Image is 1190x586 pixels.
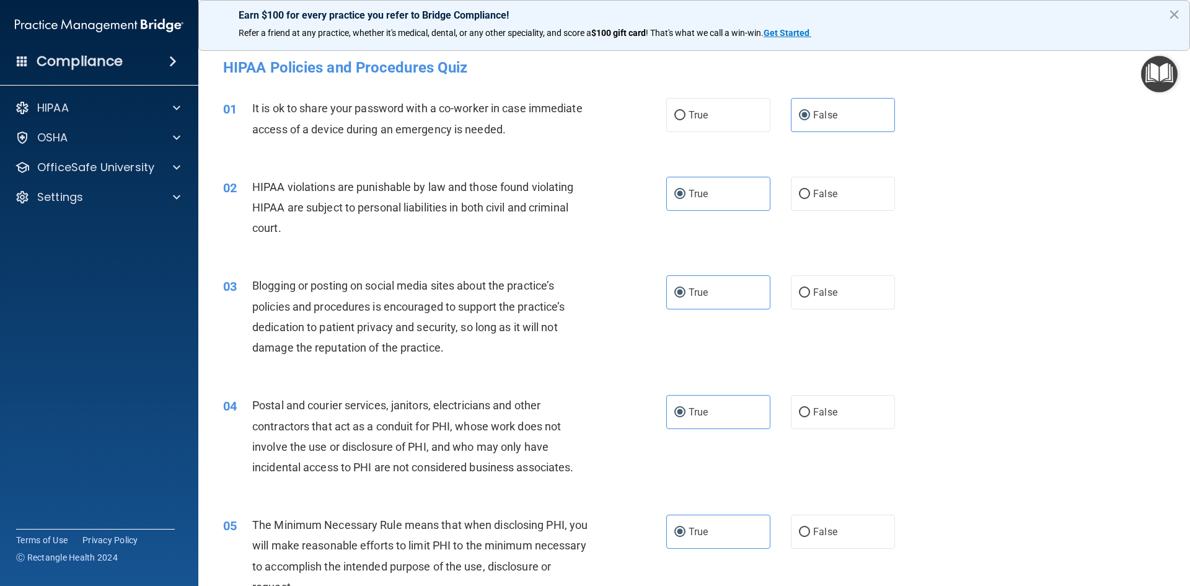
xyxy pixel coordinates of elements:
a: OSHA [15,130,180,145]
span: False [813,188,837,200]
strong: Get Started [764,28,809,38]
span: True [689,188,708,200]
img: PMB logo [15,13,183,38]
span: HIPAA violations are punishable by law and those found violating HIPAA are subject to personal li... [252,180,573,234]
span: 04 [223,399,237,414]
p: Earn $100 for every practice you refer to Bridge Compliance! [239,9,1150,21]
span: True [689,286,708,298]
span: It is ok to share your password with a co-worker in case immediate access of a device during an e... [252,102,583,135]
h4: Compliance [37,53,123,70]
input: False [799,288,810,298]
span: 03 [223,279,237,294]
a: OfficeSafe University [15,160,180,175]
span: True [689,109,708,121]
a: Privacy Policy [82,534,138,546]
span: 01 [223,102,237,117]
button: Open Resource Center [1141,56,1178,92]
h4: HIPAA Policies and Procedures Quiz [223,60,1165,76]
span: 05 [223,518,237,533]
p: Settings [37,190,83,205]
span: False [813,526,837,538]
a: Terms of Use [16,534,68,546]
strong: $100 gift card [591,28,646,38]
span: False [813,406,837,418]
span: False [813,286,837,298]
input: True [674,408,685,417]
span: 02 [223,180,237,195]
span: Postal and courier services, janitors, electricians and other contractors that act as a conduit f... [252,399,573,474]
input: True [674,111,685,120]
button: Close [1168,4,1180,24]
input: True [674,190,685,199]
a: HIPAA [15,100,180,115]
p: HIPAA [37,100,69,115]
input: False [799,408,810,417]
input: False [799,111,810,120]
input: False [799,190,810,199]
span: False [813,109,837,121]
input: True [674,528,685,537]
span: Blogging or posting on social media sites about the practice’s policies and procedures is encoura... [252,279,565,354]
span: Refer a friend at any practice, whether it's medical, dental, or any other speciality, and score a [239,28,591,38]
a: Settings [15,190,180,205]
span: True [689,526,708,538]
input: False [799,528,810,537]
span: True [689,406,708,418]
span: Ⓒ Rectangle Health 2024 [16,551,118,564]
p: OSHA [37,130,68,145]
input: True [674,288,685,298]
p: OfficeSafe University [37,160,154,175]
a: Get Started [764,28,811,38]
span: ! That's what we call a win-win. [646,28,764,38]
